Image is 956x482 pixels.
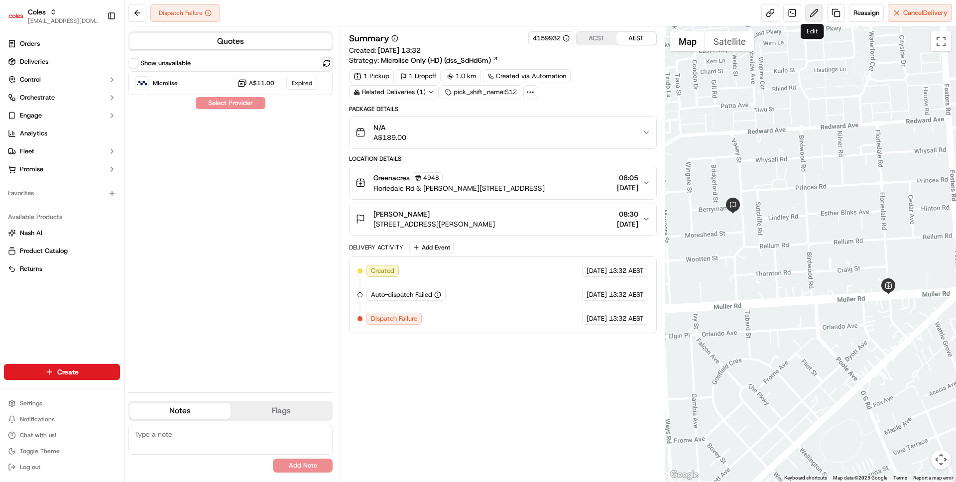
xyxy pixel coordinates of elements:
div: Past conversations [10,129,67,137]
div: Expired [286,77,318,90]
img: Nash [10,10,30,30]
span: • [83,154,86,162]
span: Nash AI [20,229,42,238]
span: Created: [349,45,421,55]
div: Created via Automation [483,69,571,83]
label: Show unavailable [140,59,191,68]
span: Create [57,367,79,377]
button: CancelDelivery [888,4,952,22]
button: Engage [4,108,120,123]
button: Show street map [670,31,705,51]
div: 💻 [84,224,92,232]
button: Chat with us! [4,428,120,442]
span: • [83,181,86,189]
span: A$189.00 [373,132,406,142]
div: 1 Pickup [349,69,394,83]
button: N/AA$189.00 [350,117,656,148]
span: [PERSON_NAME] [373,209,430,219]
span: Auto-dispatch Failed [371,290,432,299]
a: 💻API Documentation [80,219,164,237]
span: Product Catalog [20,246,68,255]
span: Analytics [20,129,47,138]
span: 4948 [423,174,439,182]
div: Edit [801,24,824,39]
button: Map camera controls [931,450,951,470]
button: Control [4,72,120,88]
img: Masood Aslam [10,145,26,161]
p: Welcome 👋 [10,40,181,56]
span: Created [371,266,394,275]
span: A$11.00 [249,79,274,87]
span: Fleet [20,147,34,156]
span: Microlise [153,79,178,87]
a: Deliveries [4,54,120,70]
div: Strategy: [349,55,498,65]
button: Orchestrate [4,90,120,106]
span: Returns [20,264,42,273]
div: Available Products [4,209,120,225]
img: Abhishek Arora [10,172,26,188]
div: Location Details [349,155,656,163]
img: Google [668,469,701,482]
span: Control [20,75,41,84]
h3: Summary [349,34,389,43]
button: Quotes [129,33,332,49]
span: Toggle Theme [20,447,60,455]
button: Notes [129,403,231,419]
button: Settings [4,396,120,410]
span: Microlise Only (HD) (dss_SdHd6m) [381,55,491,65]
img: 4281594248423_2fcf9dad9f2a874258b8_72.png [21,95,39,113]
span: N/A [373,122,406,132]
button: Dispatch Failure [150,4,220,22]
button: 4159932 [533,34,570,43]
span: Greenacres [373,173,410,183]
span: Cancel Delivery [903,8,948,17]
img: Coles [8,8,24,24]
span: Knowledge Base [20,223,76,233]
button: Coles [28,7,46,17]
div: Related Deliveries (1) [349,85,439,99]
img: Microlise [135,77,148,90]
button: Keyboard shortcuts [784,475,827,482]
span: [DATE] [587,266,607,275]
div: pick_shift_name:S12 [441,85,521,99]
button: [EMAIL_ADDRESS][DOMAIN_NAME] [28,17,99,25]
button: AEST [616,32,656,45]
button: Log out [4,460,120,474]
button: Toggle Theme [4,444,120,458]
a: Analytics [4,125,120,141]
a: Nash AI [8,229,116,238]
a: Orders [4,36,120,52]
img: 1736555255976-a54dd68f-1ca7-489b-9aae-adbdc363a1c4 [10,95,28,113]
span: Floriedale Rd & [PERSON_NAME][STREET_ADDRESS] [373,183,545,193]
div: 1.0 km [443,69,481,83]
div: Start new chat [45,95,163,105]
div: We're available if you need us! [45,105,137,113]
button: Start new chat [169,98,181,110]
button: Nash AI [4,225,120,241]
span: Chat with us! [20,431,56,439]
span: Map data ©2025 Google [833,475,887,481]
span: 13:32 AEST [609,314,644,323]
span: Dispatch Failure [371,314,417,323]
span: Orchestrate [20,93,55,102]
input: Got a question? Start typing here... [26,64,179,75]
button: Promise [4,161,120,177]
span: Notifications [20,415,55,423]
button: Returns [4,261,120,277]
span: Settings [20,399,42,407]
span: [PERSON_NAME] [31,154,81,162]
a: Open this area in Google Maps (opens a new window) [668,469,701,482]
button: Product Catalog [4,243,120,259]
div: 📗 [10,224,18,232]
span: [STREET_ADDRESS][PERSON_NAME] [373,219,495,229]
span: 08:05 [617,173,638,183]
span: 08:30 [617,209,638,219]
a: Powered byPylon [70,246,120,254]
span: [DATE] [617,219,638,229]
span: Deliveries [20,57,48,66]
